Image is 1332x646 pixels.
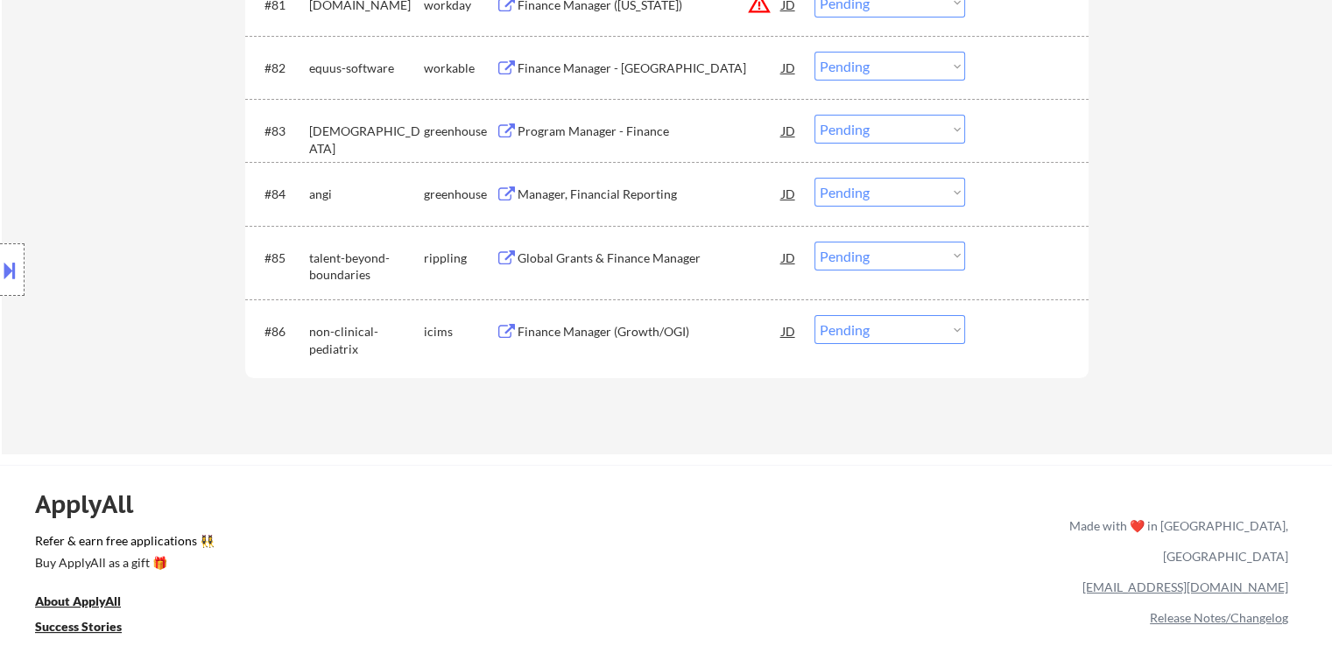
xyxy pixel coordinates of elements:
div: greenhouse [424,186,496,203]
div: Finance Manager (Growth/OGI) [518,323,782,341]
div: Global Grants & Finance Manager [518,249,782,267]
div: greenhouse [424,123,496,140]
div: rippling [424,249,496,267]
div: Manager, Financial Reporting [518,186,782,203]
div: icims [424,323,496,341]
u: Success Stories [35,619,122,634]
a: Success Stories [35,617,145,639]
a: Refer & earn free applications 👯‍♀️ [35,535,703,553]
div: JD [780,115,798,146]
u: About ApplyAll [35,593,121,608]
div: JD [780,178,798,209]
div: JD [780,242,798,273]
div: equus-software [309,60,424,77]
div: ApplyAll [35,489,153,519]
div: non-clinical-pediatrix [309,323,424,357]
div: talent-beyond-boundaries [309,249,424,284]
a: [EMAIL_ADDRESS][DOMAIN_NAME] [1082,579,1288,594]
div: Made with ❤️ in [GEOGRAPHIC_DATA], [GEOGRAPHIC_DATA] [1062,510,1288,572]
div: JD [780,52,798,83]
div: workable [424,60,496,77]
a: Release Notes/Changelog [1150,610,1288,625]
div: Finance Manager - [GEOGRAPHIC_DATA] [518,60,782,77]
div: Buy ApplyAll as a gift 🎁 [35,557,210,569]
div: #82 [264,60,295,77]
a: About ApplyAll [35,592,145,614]
div: [DEMOGRAPHIC_DATA] [309,123,424,157]
div: angi [309,186,424,203]
div: JD [780,315,798,347]
div: Program Manager - Finance [518,123,782,140]
a: Buy ApplyAll as a gift 🎁 [35,553,210,575]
